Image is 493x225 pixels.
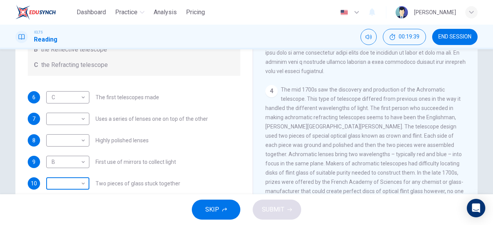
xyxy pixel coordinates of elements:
[34,45,38,54] span: B
[467,199,485,217] div: Open Intercom Messenger
[96,116,208,122] span: Uses a series of lenses one on top of the other
[32,138,35,143] span: 8
[46,87,87,108] div: C
[438,34,471,40] span: END SESSION
[154,8,177,17] span: Analysis
[41,60,108,70] span: the Refracting telescope
[32,95,35,100] span: 6
[96,95,159,100] span: The first telescopes made
[32,159,35,165] span: 9
[205,204,219,215] span: SKIP
[46,151,87,173] div: B
[96,159,176,165] span: First use of mirrors to collect light
[96,138,149,143] span: Highly polished lenses
[96,181,180,186] span: Two pieces of glass stuck together
[15,5,56,20] img: EduSynch logo
[115,8,138,17] span: Practice
[31,181,37,186] span: 10
[339,10,349,15] img: en
[399,34,419,40] span: 00:19:39
[41,45,107,54] span: the Reflective telescope
[383,29,426,45] div: Hide
[265,85,278,97] div: 4
[32,116,35,122] span: 7
[34,35,57,44] h1: Reading
[186,8,205,17] span: Pricing
[265,87,464,203] span: The mid 1700s saw the discovery and production of the Achromatic telescope. This type of telescop...
[77,8,106,17] span: Dashboard
[361,29,377,45] div: Mute
[34,30,43,35] span: IELTS
[414,8,456,17] div: [PERSON_NAME]
[396,6,408,18] img: Profile picture
[34,60,38,70] span: C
